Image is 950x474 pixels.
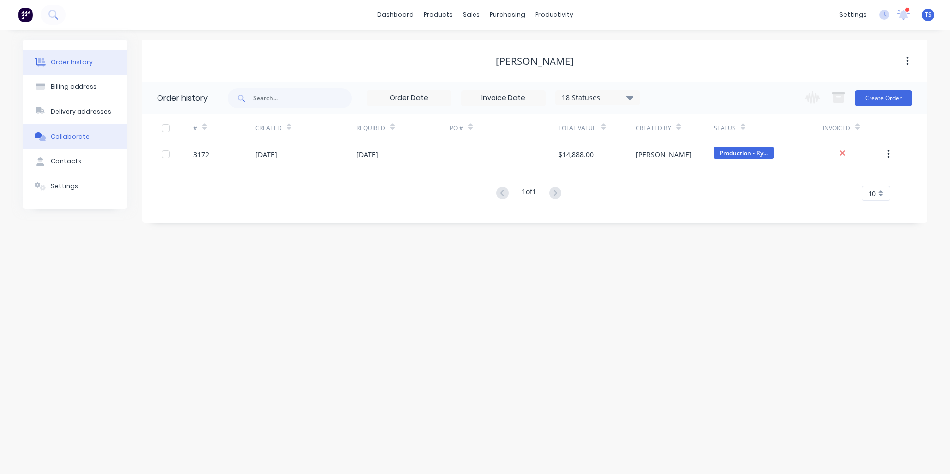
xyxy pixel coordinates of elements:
[496,55,574,67] div: [PERSON_NAME]
[714,114,823,142] div: Status
[193,114,255,142] div: #
[868,188,876,199] span: 10
[157,92,208,104] div: Order history
[51,58,93,67] div: Order history
[193,124,197,133] div: #
[23,149,127,174] button: Contacts
[255,114,356,142] div: Created
[450,124,463,133] div: PO #
[834,7,871,22] div: settings
[356,114,450,142] div: Required
[636,149,692,159] div: [PERSON_NAME]
[419,7,458,22] div: products
[458,7,485,22] div: sales
[51,107,111,116] div: Delivery addresses
[51,182,78,191] div: Settings
[51,157,81,166] div: Contacts
[462,91,545,106] input: Invoice Date
[367,91,451,106] input: Order Date
[356,149,378,159] div: [DATE]
[18,7,33,22] img: Factory
[714,124,736,133] div: Status
[23,99,127,124] button: Delivery addresses
[855,90,912,106] button: Create Order
[193,149,209,159] div: 3172
[23,124,127,149] button: Collaborate
[356,124,385,133] div: Required
[823,124,850,133] div: Invoiced
[255,124,282,133] div: Created
[23,75,127,99] button: Billing address
[450,114,558,142] div: PO #
[485,7,530,22] div: purchasing
[255,149,277,159] div: [DATE]
[558,114,636,142] div: Total Value
[23,174,127,199] button: Settings
[714,147,774,159] span: Production - Ry...
[522,186,536,201] div: 1 of 1
[23,50,127,75] button: Order history
[558,149,594,159] div: $14,888.00
[823,114,885,142] div: Invoiced
[636,114,713,142] div: Created By
[530,7,578,22] div: productivity
[558,124,596,133] div: Total Value
[372,7,419,22] a: dashboard
[253,88,352,108] input: Search...
[925,10,932,19] span: TS
[51,132,90,141] div: Collaborate
[636,124,671,133] div: Created By
[51,82,97,91] div: Billing address
[556,92,639,103] div: 18 Statuses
